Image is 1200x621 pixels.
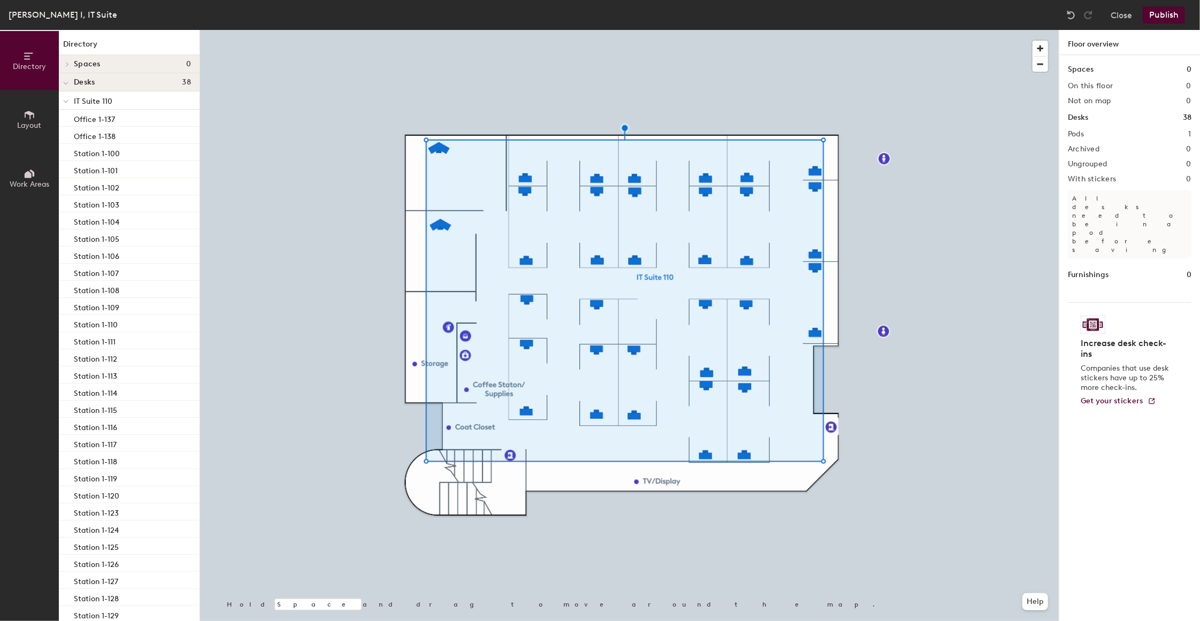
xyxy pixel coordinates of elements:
p: Station 1-104 [74,214,119,227]
h2: Pods [1068,130,1084,139]
p: Station 1-127 [74,574,118,586]
h1: 0 [1187,64,1191,75]
h2: With stickers [1068,175,1117,183]
h1: Floor overview [1059,30,1200,55]
h2: 0 [1187,160,1191,168]
p: Station 1-116 [74,420,117,432]
button: Help [1022,593,1048,610]
h2: 0 [1187,97,1191,105]
span: 0 [186,60,191,68]
h2: 0 [1187,145,1191,154]
div: [PERSON_NAME] I, IT Suite [9,8,117,21]
p: Station 1-101 [74,163,118,175]
h2: 1 [1189,130,1191,139]
span: Desks [74,78,95,87]
span: Directory [13,62,46,71]
p: Station 1-112 [74,351,117,364]
p: Station 1-107 [74,266,119,278]
span: Spaces [74,60,101,68]
h2: 0 [1187,82,1191,90]
h2: On this floor [1068,82,1113,90]
p: Station 1-115 [74,403,117,415]
p: Station 1-125 [74,540,119,552]
p: Office 1-138 [74,129,116,141]
span: IT Suite 110 [74,97,112,106]
p: Companies that use desk stickers have up to 25% more check-ins. [1081,364,1172,393]
p: Station 1-103 [74,197,119,210]
img: Undo [1066,10,1076,20]
a: Get your stickers [1081,397,1156,406]
p: Station 1-128 [74,591,119,603]
span: 38 [182,78,191,87]
h2: Archived [1068,145,1099,154]
p: Station 1-120 [74,488,119,501]
p: Station 1-123 [74,505,119,518]
p: Station 1-117 [74,437,117,449]
span: Work Areas [10,180,49,189]
p: All desks need to be in a pod before saving [1068,190,1191,258]
h4: Increase desk check-ins [1081,338,1172,359]
p: Station 1-102 [74,180,119,193]
p: Station 1-109 [74,300,119,312]
span: Layout [18,121,42,130]
p: Station 1-114 [74,386,117,398]
p: Station 1-111 [74,334,116,347]
button: Publish [1143,6,1185,24]
h2: Ungrouped [1068,160,1107,168]
p: Station 1-105 [74,232,119,244]
p: Station 1-119 [74,471,117,484]
h1: 0 [1187,269,1191,281]
span: Get your stickers [1081,396,1143,405]
p: Station 1-110 [74,317,118,329]
h1: Directory [59,39,200,55]
p: Station 1-129 [74,608,119,620]
p: Station 1-108 [74,283,119,295]
button: Close [1111,6,1132,24]
p: Office 1-137 [74,112,115,124]
p: Station 1-100 [74,146,120,158]
h1: Desks [1068,112,1088,124]
p: Station 1-126 [74,557,119,569]
h2: Not on map [1068,97,1111,105]
p: Station 1-118 [74,454,117,466]
h2: 0 [1187,175,1191,183]
p: Station 1-106 [74,249,119,261]
h1: 38 [1183,112,1191,124]
p: Station 1-124 [74,523,119,535]
img: Sticker logo [1081,316,1105,334]
h1: Furnishings [1068,269,1109,281]
img: Redo [1083,10,1094,20]
p: Station 1-113 [74,369,117,381]
h1: Spaces [1068,64,1094,75]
